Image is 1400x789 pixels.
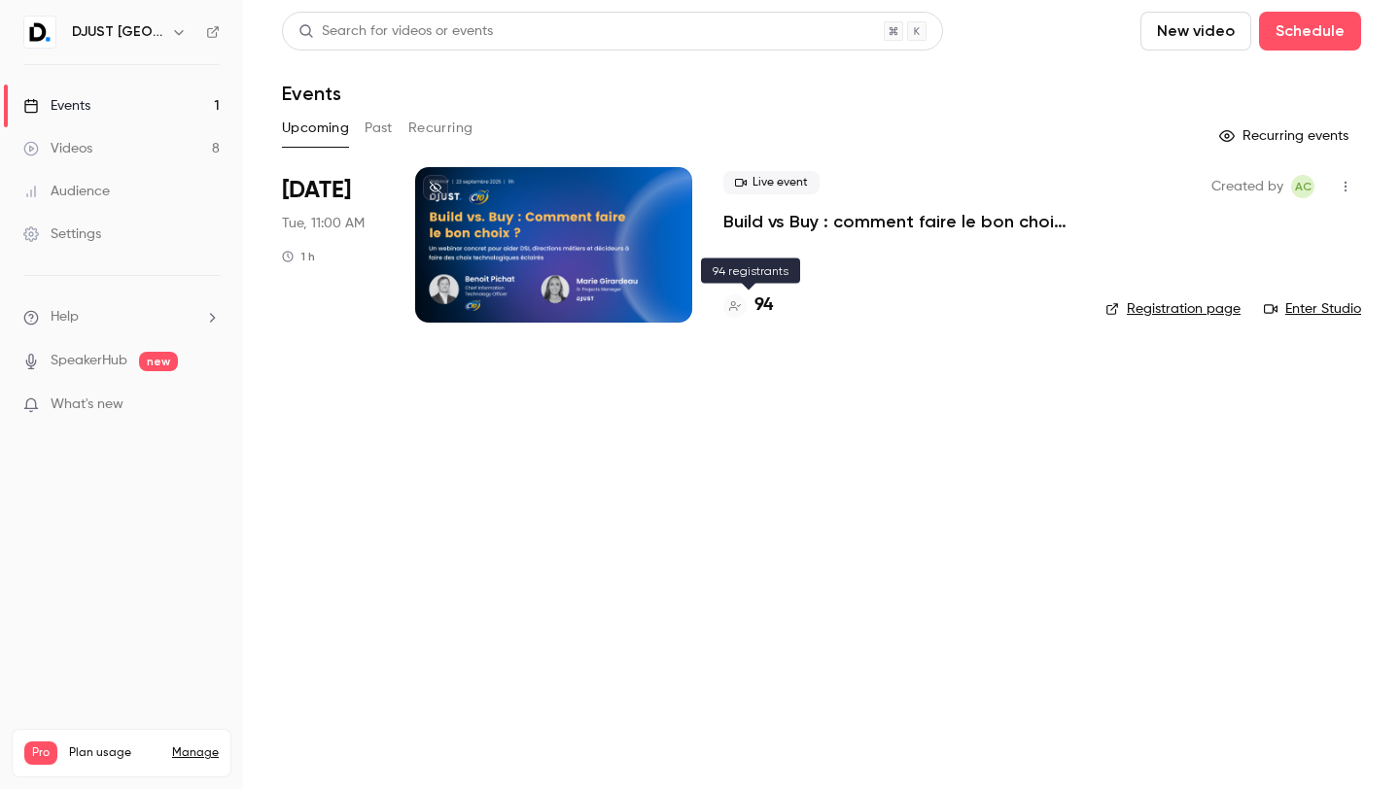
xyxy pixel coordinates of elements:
[723,210,1074,233] a: Build vs Buy : comment faire le bon choix ?
[1211,175,1283,198] span: Created by
[282,249,315,264] div: 1 h
[24,17,55,48] img: DJUST France
[1291,175,1314,198] span: Aubéry Chauvin
[24,741,57,765] span: Pro
[1295,175,1312,198] span: AC
[282,167,384,323] div: Sep 23 Tue, 11:00 AM (Europe/Paris)
[72,22,163,42] h6: DJUST [GEOGRAPHIC_DATA]
[1210,120,1361,152] button: Recurring events
[172,745,219,761] a: Manage
[754,292,773,319] h4: 94
[723,292,773,319] a: 94
[365,113,393,144] button: Past
[1140,12,1251,51] button: New video
[196,396,220,414] iframe: Noticeable Trigger
[1264,299,1361,319] a: Enter Studio
[1105,299,1241,319] a: Registration page
[282,175,351,206] span: [DATE]
[51,351,127,371] a: SpeakerHub
[23,139,92,158] div: Videos
[282,214,365,233] span: Tue, 11:00 AM
[51,394,123,415] span: What's new
[282,82,341,105] h1: Events
[139,352,178,371] span: new
[23,307,220,327] li: help-dropdown-opener
[23,224,101,244] div: Settings
[69,745,160,761] span: Plan usage
[51,307,79,327] span: Help
[23,182,110,201] div: Audience
[23,96,90,116] div: Events
[298,21,493,42] div: Search for videos or events
[1259,12,1361,51] button: Schedule
[282,113,349,144] button: Upcoming
[408,113,473,144] button: Recurring
[723,171,820,194] span: Live event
